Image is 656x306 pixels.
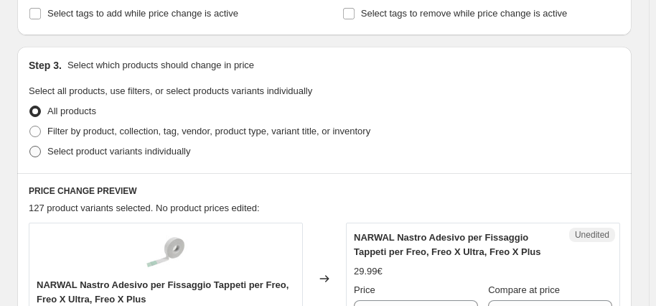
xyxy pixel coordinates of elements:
span: Select tags to remove while price change is active [361,8,568,19]
h2: Step 3. [29,58,62,73]
span: Select product variants individually [47,146,190,157]
h6: PRICE CHANGE PREVIEW [29,185,620,197]
span: Select all products, use filters, or select products variants individually [29,85,312,96]
span: NARWAL Nastro Adesivo per Fissaggio Tappeti per Freo, Freo X Ultra, Freo X Plus [37,279,289,305]
span: Unedited [575,229,609,241]
span: Compare at price [488,284,560,295]
p: Select which products should change in price [67,58,254,73]
span: Price [354,284,375,295]
span: Select tags to add while price change is active [47,8,238,19]
span: All products [47,106,96,116]
span: Filter by product, collection, tag, vendor, product type, variant title, or inventory [47,126,370,136]
span: 127 product variants selected. No product prices edited: [29,203,260,213]
div: 29.99€ [354,264,383,279]
span: NARWAL Nastro Adesivo per Fissaggio Tappeti per Freo, Freo X Ultra, Freo X Plus [354,232,541,257]
img: 2000_2000_1200x1200_87d62810-5a39-4a0d-86b9-d87a8baee47f_80x.jpg [144,231,187,274]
